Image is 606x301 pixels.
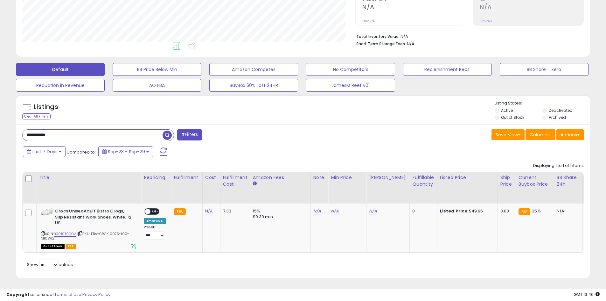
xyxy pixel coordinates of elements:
[10,22,99,41] div: The rest seem to be showing up. Could you provide a few more examples that are not under this state?
[205,208,213,214] a: N/A
[500,208,511,214] div: 0.00
[113,79,201,92] button: AO FBA
[407,41,414,47] span: N/A
[362,4,466,12] h2: N/A
[574,291,600,297] span: 2025-10-7 13:46 GMT
[4,3,16,15] button: go back
[27,149,63,153] b: [PERSON_NAME]
[223,174,247,188] div: Fulfillment Cost
[500,63,589,76] button: BB Share = Zero
[306,79,395,92] button: JamesM Reef v01
[31,3,72,8] h1: [PERSON_NAME]
[532,208,541,214] span: 35.5
[98,146,153,157] button: Sep-23 - Sep-29
[253,214,306,220] div: $0.30 min
[403,63,492,76] button: Replenishment Recs.
[113,63,201,76] button: BB Price Below Min
[369,208,377,214] a: N/A
[480,4,583,12] h2: N/A
[556,129,584,140] button: Actions
[526,129,555,140] button: Columns
[27,148,108,154] div: joined the conversation
[100,3,112,15] button: Home
[144,174,168,181] div: Repricing
[41,208,53,215] img: 31mN1yBTEGL._SL40_.jpg
[66,244,76,249] span: FBA
[480,19,492,23] small: Prev: N/A
[356,41,406,47] b: Short Term Storage Fees:
[54,231,76,237] a: B0010T0QOA
[22,113,51,119] div: Clear All Filters
[144,225,166,240] div: Preset:
[144,218,166,224] div: Amazon AI
[5,147,122,161] div: Adam says…
[5,161,104,207] div: Hi [PERSON_NAME]. Thanks for your patience.Apologies for the [MEDICAL_DATA]! Everything should be...
[27,262,73,268] span: Show: entries
[209,79,298,92] button: BuyBox 50% Last 24HR
[23,109,122,142] div: Good morning. That is not the right profile. OnlineSellingFirm is that seller central account wit...
[530,132,550,138] span: Columns
[109,206,119,216] button: Send a message…
[5,109,122,147] div: Erin says…
[440,174,495,181] div: Listed Price
[5,195,122,206] textarea: Message…
[549,115,566,120] label: Archived
[174,174,199,181] div: Fulfillment
[253,174,308,181] div: Amazon Fees
[501,108,513,113] label: Active
[41,244,65,249] span: All listings that are currently out of stock and unavailable for purchase on Amazon
[20,209,25,214] button: Emoji picker
[82,291,110,297] a: Privacy Policy
[54,291,81,297] a: Terms of Use
[34,103,58,111] h5: Listings
[549,108,573,113] label: Deactivated
[313,174,326,181] div: Note
[519,174,551,188] div: Current Buybox Price
[253,181,257,187] small: Amazon Fees.
[495,100,590,106] p: Listing States:
[18,4,28,14] img: Profile image for Adam
[356,34,400,39] b: Total Inventory Value:
[557,174,580,188] div: BB Share 24h.
[66,149,96,155] span: Compared to:
[174,208,185,215] small: FBA
[491,129,525,140] button: Save View
[16,63,105,76] button: Default
[519,208,530,215] small: FBA
[362,19,375,23] small: Prev: N/A
[150,209,161,214] span: OFF
[440,208,469,214] b: Listed Price:
[501,115,524,120] label: Out of Stock
[39,174,138,181] div: Title
[10,181,99,193] div: Apologies for the [MEDICAL_DATA]! Everything should be good now.
[331,174,364,181] div: Min Price
[369,174,407,181] div: [PERSON_NAME]
[5,161,122,221] div: Adam says…
[16,79,105,92] button: Reduction in Revenue
[112,3,123,14] div: Close
[19,148,25,154] img: Profile image for Adam
[253,208,306,214] div: 15%
[31,8,44,14] p: Active
[205,174,218,181] div: Cost
[6,292,110,298] div: seller snap | |
[209,63,298,76] button: Amazon Competes
[306,63,395,76] button: No Competitors
[41,208,136,248] div: ASIN:
[55,208,132,228] b: Crocs Unisex Adult Bistro Clogs, Slip Resistant Work Shoes, White, 12 US
[6,291,30,297] strong: Copyright
[41,231,129,241] span: | SKU: FBA-CRC-10075-100-M10W12
[500,174,513,188] div: Ship Price
[177,129,202,140] button: Filters
[30,209,35,214] button: Gif picker
[23,146,66,157] button: Last 7 Days
[223,208,245,214] div: 7.33
[10,209,15,214] button: Upload attachment
[313,208,321,214] a: N/A
[40,209,45,214] button: Start recording
[10,44,99,69] div: Looking forward to hearing back so we can resolve this asap. [PERSON_NAME]
[533,163,584,169] div: Displaying 1 to 1 of 1 items
[28,113,117,138] div: Good morning. That is not the right profile. OnlineSellingFirm is that seller central account wit...
[356,32,579,40] li: N/A
[412,208,432,214] div: 0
